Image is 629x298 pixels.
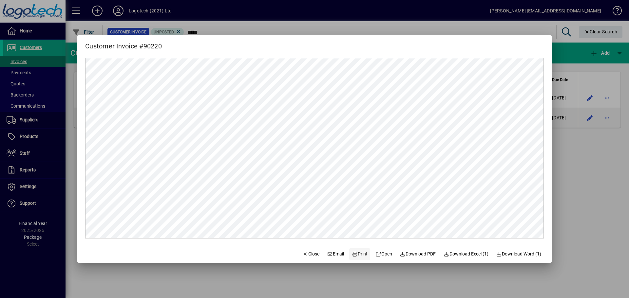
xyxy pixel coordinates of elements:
[496,251,542,257] span: Download Word (1)
[325,248,347,260] button: Email
[397,248,439,260] a: Download PDF
[352,251,368,257] span: Print
[494,248,544,260] button: Download Word (1)
[300,248,322,260] button: Close
[373,248,395,260] a: Open
[77,35,170,51] h2: Customer Invoice #90220
[375,251,392,257] span: Open
[302,251,319,257] span: Close
[349,248,370,260] button: Print
[327,251,344,257] span: Email
[400,251,436,257] span: Download PDF
[444,251,488,257] span: Download Excel (1)
[441,248,491,260] button: Download Excel (1)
